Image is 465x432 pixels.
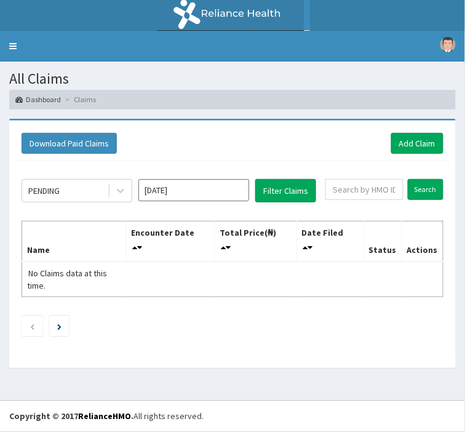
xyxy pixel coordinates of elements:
a: Dashboard [15,94,61,105]
a: Add Claim [391,133,443,154]
a: Previous page [30,321,35,332]
strong: Copyright © 2017 . [9,411,133,422]
th: Date Filed [296,221,364,262]
button: Filter Claims [255,179,316,202]
a: RelianceHMO [78,411,131,422]
input: Search by HMO ID [325,179,403,200]
button: Download Paid Claims [22,133,117,154]
th: Encounter Date [125,221,214,262]
h1: All Claims [9,71,456,87]
th: Status [364,221,402,262]
span: No Claims data at this time. [27,268,107,291]
img: User Image [440,37,456,52]
div: PENDING [28,185,60,197]
th: Actions [402,221,443,262]
th: Total Price(₦) [215,221,296,262]
li: Claims [62,94,96,105]
th: Name [22,221,126,262]
input: Select Month and Year [138,179,249,201]
input: Search [408,179,443,200]
a: Next page [57,321,62,332]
